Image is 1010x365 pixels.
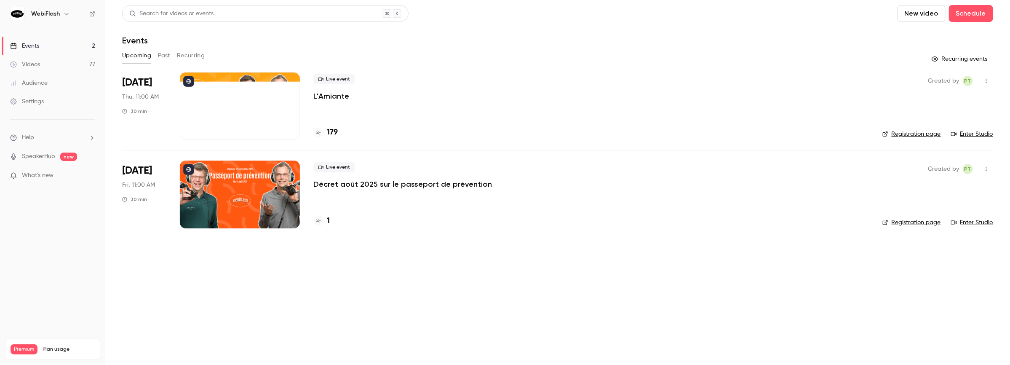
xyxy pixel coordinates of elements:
[122,35,148,46] h1: Events
[22,152,55,161] a: SpeakerHub
[10,60,40,69] div: Videos
[10,42,39,50] div: Events
[327,127,338,138] h4: 179
[965,164,971,174] span: PT
[313,179,492,189] a: Décret août 2025 sur le passeport de prévention
[43,346,95,353] span: Plan usage
[122,108,147,115] div: 30 min
[22,133,34,142] span: Help
[898,5,946,22] button: New video
[129,9,214,18] div: Search for videos or events
[122,76,152,89] span: [DATE]
[928,52,993,66] button: Recurring events
[313,162,355,172] span: Live event
[965,76,971,86] span: PT
[313,127,338,138] a: 179
[10,79,48,87] div: Audience
[122,72,166,140] div: Sep 4 Thu, 11:00 AM (Europe/Paris)
[22,171,53,180] span: What's new
[122,161,166,228] div: Sep 12 Fri, 11:00 AM (Europe/Paris)
[10,97,44,106] div: Settings
[122,49,151,62] button: Upcoming
[11,344,37,354] span: Premium
[882,130,941,138] a: Registration page
[122,93,159,101] span: Thu, 11:00 AM
[31,10,60,18] h6: WebiFlash
[949,5,993,22] button: Schedule
[122,164,152,177] span: [DATE]
[10,133,95,142] li: help-dropdown-opener
[60,153,77,161] span: new
[313,74,355,84] span: Live event
[313,91,349,101] a: L'Amiante
[963,76,973,86] span: Pauline TERRIEN
[158,49,170,62] button: Past
[327,215,330,227] h4: 1
[122,196,147,203] div: 30 min
[963,164,973,174] span: Pauline TERRIEN
[951,130,993,138] a: Enter Studio
[177,49,205,62] button: Recurring
[928,76,959,86] span: Created by
[11,7,24,21] img: WebiFlash
[951,218,993,227] a: Enter Studio
[122,181,155,189] span: Fri, 11:00 AM
[928,164,959,174] span: Created by
[882,218,941,227] a: Registration page
[85,172,95,180] iframe: Noticeable Trigger
[313,215,330,227] a: 1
